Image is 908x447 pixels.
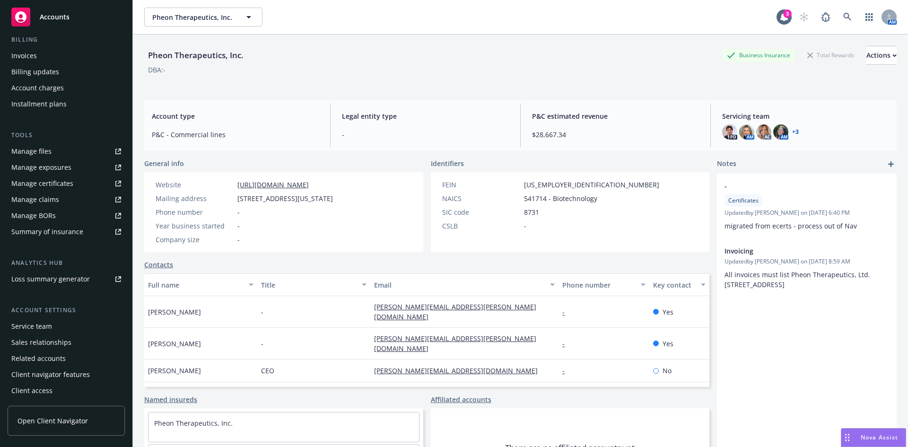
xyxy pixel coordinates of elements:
[8,272,125,287] a: Loss summary generator
[237,193,333,203] span: [STREET_ADDRESS][US_STATE]
[11,224,83,239] div: Summary of insurance
[40,13,70,21] span: Accounts
[11,160,71,175] div: Manage exposures
[8,335,125,350] a: Sales relationships
[342,130,509,140] span: -
[717,174,897,238] div: -CertificatesUpdatedby [PERSON_NAME] on [DATE] 6:40 PMmigrated from ecerts - process out of Nav
[653,280,695,290] div: Key contact
[866,46,897,64] div: Actions
[8,319,125,334] a: Service team
[11,96,67,112] div: Installment plans
[8,160,125,175] a: Manage exposures
[156,221,234,231] div: Year business started
[8,144,125,159] a: Manage files
[524,193,597,203] span: 541714 - Biotechnology
[838,8,857,26] a: Search
[8,176,125,191] a: Manage certificates
[156,207,234,217] div: Phone number
[8,224,125,239] a: Summary of insurance
[562,307,572,316] a: -
[144,394,197,404] a: Named insureds
[725,221,857,230] span: migrated from ecerts - process out of Nav
[773,124,788,140] img: photo
[261,366,274,376] span: CEO
[11,351,66,366] div: Related accounts
[11,64,59,79] div: Billing updates
[442,180,520,190] div: FEIN
[144,158,184,168] span: General info
[156,193,234,203] div: Mailing address
[524,221,526,231] span: -
[237,221,240,231] span: -
[783,9,792,18] div: 3
[154,419,233,428] a: Pheon Therapeutics, Inc.
[261,307,263,317] span: -
[663,339,673,349] span: Yes
[722,124,737,140] img: photo
[442,221,520,231] div: CSLB
[8,48,125,63] a: Invoices
[816,8,835,26] a: Report a Bug
[156,180,234,190] div: Website
[756,124,771,140] img: photo
[861,433,898,441] span: Nova Assist
[8,192,125,207] a: Manage claims
[374,302,536,321] a: [PERSON_NAME][EMAIL_ADDRESS][PERSON_NAME][DOMAIN_NAME]
[144,260,173,270] a: Contacts
[725,209,889,217] span: Updated by [PERSON_NAME] on [DATE] 6:40 PM
[144,49,247,61] div: Pheon Therapeutics, Inc.
[794,8,813,26] a: Start snowing
[11,383,52,398] div: Client access
[237,180,309,189] a: [URL][DOMAIN_NAME]
[152,12,234,22] span: Pheon Therapeutics, Inc.
[532,111,699,121] span: P&C estimated revenue
[11,176,73,191] div: Manage certificates
[11,144,52,159] div: Manage files
[8,208,125,223] a: Manage BORs
[144,8,262,26] button: Pheon Therapeutics, Inc.
[725,181,864,191] span: -
[237,235,240,245] span: -
[11,48,37,63] div: Invoices
[11,80,64,96] div: Account charges
[156,235,234,245] div: Company size
[725,270,889,289] p: All invoices must list Pheon Therapeutics, Ltd. [STREET_ADDRESS]
[374,366,545,375] a: [PERSON_NAME][EMAIL_ADDRESS][DOMAIN_NAME]
[562,280,635,290] div: Phone number
[152,130,319,140] span: P&C - Commercial lines
[725,257,889,266] span: Updated by [PERSON_NAME] on [DATE] 8:59 AM
[11,272,90,287] div: Loss summary generator
[148,307,201,317] span: [PERSON_NAME]
[725,246,864,256] span: Invoicing
[532,130,699,140] span: $28,667.34
[8,383,125,398] a: Client access
[11,208,56,223] div: Manage BORs
[8,64,125,79] a: Billing updates
[431,158,464,168] span: Identifiers
[8,4,125,30] a: Accounts
[8,131,125,140] div: Tools
[17,416,88,426] span: Open Client Navigator
[717,158,736,170] span: Notes
[261,280,356,290] div: Title
[866,46,897,65] button: Actions
[152,111,319,121] span: Account type
[8,367,125,382] a: Client navigator features
[524,207,539,217] span: 8731
[722,111,889,121] span: Servicing team
[261,339,263,349] span: -
[562,339,572,348] a: -
[8,351,125,366] a: Related accounts
[885,158,897,170] a: add
[8,35,125,44] div: Billing
[370,273,559,296] button: Email
[663,366,672,376] span: No
[11,192,59,207] div: Manage claims
[374,334,536,353] a: [PERSON_NAME][EMAIL_ADDRESS][PERSON_NAME][DOMAIN_NAME]
[559,273,649,296] button: Phone number
[722,49,795,61] div: Business Insurance
[11,335,71,350] div: Sales relationships
[342,111,509,121] span: Legal entity type
[803,49,859,61] div: Total Rewards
